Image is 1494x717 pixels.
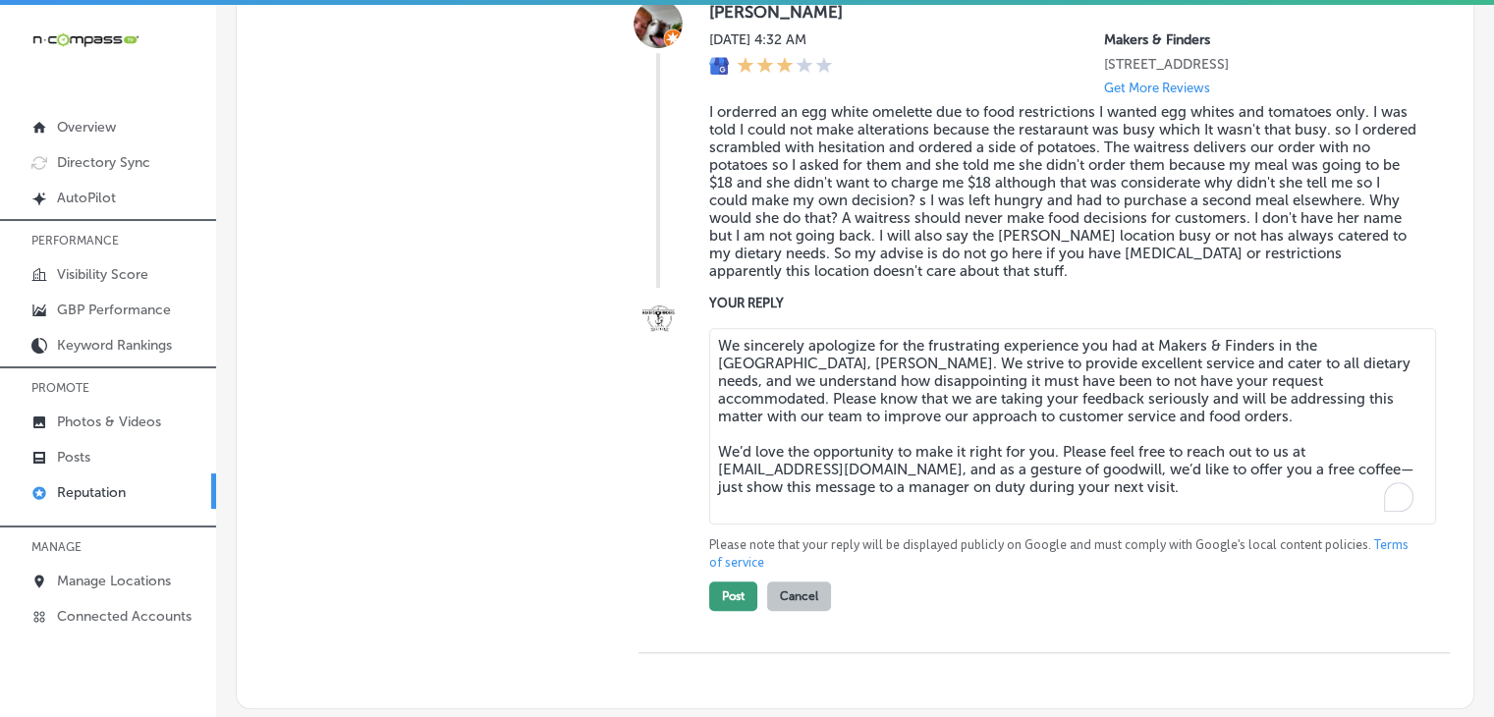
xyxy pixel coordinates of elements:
[1104,81,1210,95] p: Get More Reviews
[57,266,148,283] p: Visibility Score
[57,449,90,466] p: Posts
[737,56,833,78] div: 3 Stars
[709,296,1418,310] label: YOUR REPLY
[217,116,331,129] div: Keywords by Traffic
[1104,56,1418,73] p: 1120 S Main St. Suite 110
[709,103,1418,280] blockquote: I orderred an egg white omelette due to food restrictions I wanted egg whites and tomatoes only. ...
[709,31,833,48] label: [DATE] 4:32 AM
[57,119,116,136] p: Overview
[709,328,1436,524] textarea: To enrich screen reader interactions, please activate Accessibility in Grammarly extension settings
[57,302,171,318] p: GBP Performance
[57,414,161,430] p: Photos & Videos
[709,2,1418,22] label: [PERSON_NAME]
[31,30,139,49] img: 660ab0bf-5cc7-4cb8-ba1c-48b5ae0f18e60NCTV_CLogo_TV_Black_-500x88.png
[55,31,96,47] div: v 4.0.25
[57,484,126,501] p: Reputation
[709,536,1409,572] a: Terms of service
[57,608,192,625] p: Connected Accounts
[75,116,176,129] div: Domain Overview
[57,337,172,354] p: Keyword Rankings
[634,293,683,342] img: Image
[57,154,150,171] p: Directory Sync
[195,114,211,130] img: tab_keywords_by_traffic_grey.svg
[709,581,757,611] button: Post
[767,581,831,611] button: Cancel
[31,51,47,67] img: website_grey.svg
[709,536,1418,572] p: Please note that your reply will be displayed publicly on Google and must comply with Google's lo...
[51,51,216,67] div: Domain: [DOMAIN_NAME]
[53,114,69,130] img: tab_domain_overview_orange.svg
[31,31,47,47] img: logo_orange.svg
[1104,31,1418,48] p: Makers & Finders
[57,190,116,206] p: AutoPilot
[57,573,171,589] p: Manage Locations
